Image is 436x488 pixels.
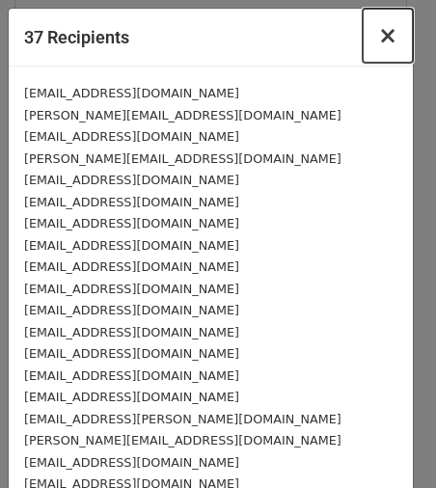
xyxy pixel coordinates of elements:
[24,151,341,166] small: [PERSON_NAME][EMAIL_ADDRESS][DOMAIN_NAME]
[24,346,239,361] small: [EMAIL_ADDRESS][DOMAIN_NAME]
[340,395,436,488] iframe: Chat Widget
[24,238,239,253] small: [EMAIL_ADDRESS][DOMAIN_NAME]
[24,24,129,50] h5: 37 Recipients
[24,108,341,122] small: [PERSON_NAME][EMAIL_ADDRESS][DOMAIN_NAME]
[24,86,239,100] small: [EMAIL_ADDRESS][DOMAIN_NAME]
[24,325,239,339] small: [EMAIL_ADDRESS][DOMAIN_NAME]
[24,433,341,447] small: [PERSON_NAME][EMAIL_ADDRESS][DOMAIN_NAME]
[24,412,341,426] small: [EMAIL_ADDRESS][PERSON_NAME][DOMAIN_NAME]
[24,390,239,404] small: [EMAIL_ADDRESS][DOMAIN_NAME]
[24,195,239,209] small: [EMAIL_ADDRESS][DOMAIN_NAME]
[24,368,239,383] small: [EMAIL_ADDRESS][DOMAIN_NAME]
[363,9,413,63] button: Close
[24,303,239,317] small: [EMAIL_ADDRESS][DOMAIN_NAME]
[24,282,239,296] small: [EMAIL_ADDRESS][DOMAIN_NAME]
[24,216,239,230] small: [EMAIL_ADDRESS][DOMAIN_NAME]
[24,129,239,144] small: [EMAIL_ADDRESS][DOMAIN_NAME]
[378,22,397,49] span: ×
[24,259,239,274] small: [EMAIL_ADDRESS][DOMAIN_NAME]
[24,173,239,187] small: [EMAIL_ADDRESS][DOMAIN_NAME]
[24,455,239,470] small: [EMAIL_ADDRESS][DOMAIN_NAME]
